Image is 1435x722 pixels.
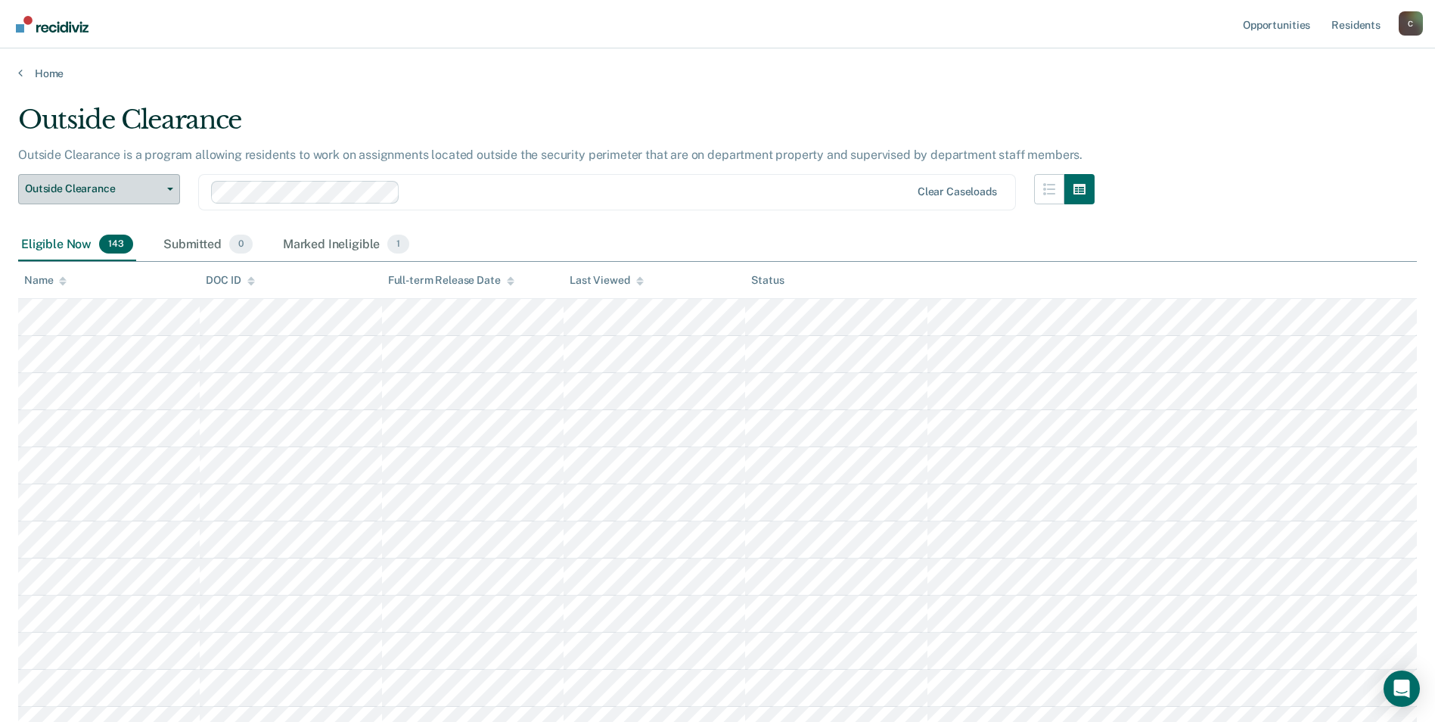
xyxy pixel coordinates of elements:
span: 0 [229,235,253,254]
div: Submitted0 [160,229,256,262]
div: DOC ID [206,274,254,287]
div: Full-term Release Date [388,274,514,287]
p: Outside Clearance is a program allowing residents to work on assignments located outside the secu... [18,148,1082,162]
span: 143 [99,235,133,254]
div: Status [751,274,784,287]
div: Outside Clearance [18,104,1095,148]
span: Outside Clearance [25,182,161,195]
div: Open Intercom Messenger [1384,671,1420,707]
button: Profile dropdown button [1399,11,1423,36]
div: Clear caseloads [918,185,997,198]
button: Outside Clearance [18,174,180,204]
img: Recidiviz [16,16,89,33]
div: Marked Ineligible1 [280,229,413,262]
div: Eligible Now143 [18,229,136,262]
div: C [1399,11,1423,36]
span: 1 [387,235,409,254]
div: Name [24,274,67,287]
div: Last Viewed [570,274,643,287]
a: Home [18,67,1417,80]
